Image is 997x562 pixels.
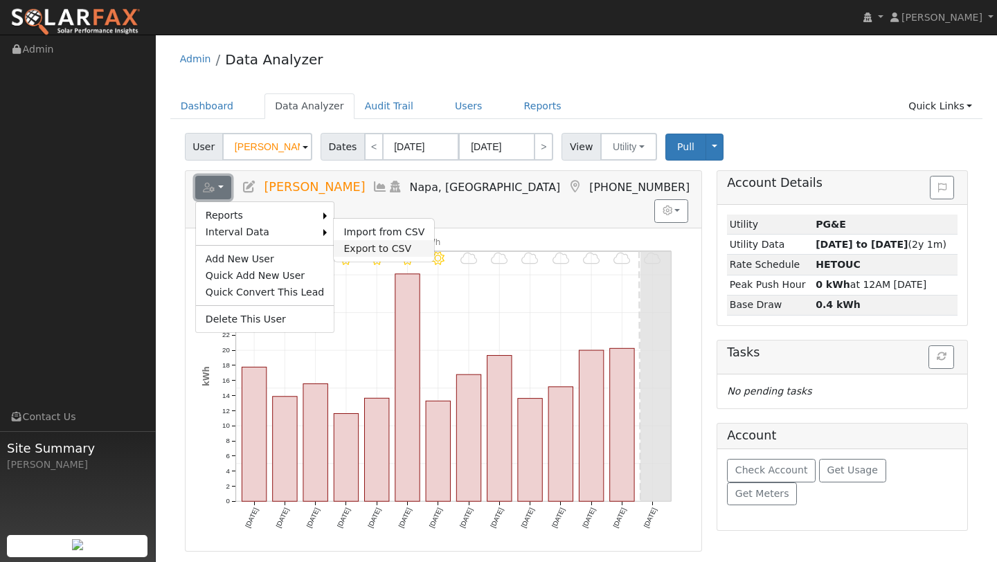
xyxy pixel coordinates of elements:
strong: [DATE] to [DATE] [816,239,908,250]
a: Login As (last Never) [388,180,403,194]
text: 10 [222,421,230,429]
a: Quick Links [898,93,982,119]
a: Interval Data [196,224,324,240]
button: Issue History [930,176,954,199]
span: Get Meters [735,488,789,499]
text: kWh [201,366,210,386]
h5: Account Details [727,176,958,190]
span: (2y 1m) [816,239,946,250]
text: 4 [226,467,230,475]
i: 9/13 - MostlyCloudy [583,252,600,265]
i: 9/14 - MostlyCloudy [613,252,630,265]
span: Get Usage [827,464,878,475]
td: Base Draw [727,295,813,315]
text: [DATE] [428,507,444,529]
text: [DATE] [397,507,413,529]
text: [DATE] [305,507,321,529]
text: 18 [222,361,230,369]
button: Pull [665,134,706,161]
text: [DATE] [244,507,260,529]
button: Get Usage [819,459,886,482]
text: 6 [226,452,229,460]
span: [PERSON_NAME] [901,12,982,23]
a: Reports [196,207,324,224]
span: [PHONE_NUMBER] [589,181,690,194]
text: Net Consumption 221 kWh [330,237,440,247]
text: 16 [222,377,230,384]
a: Reports [514,93,572,119]
i: 9/08 - MostlyClear [431,252,444,265]
text: 0 [226,498,230,505]
a: Quick Convert This Lead [196,284,334,300]
td: Peak Push Hour [727,275,813,295]
rect: onclick="" [487,356,512,502]
td: Rate Schedule [727,255,813,275]
a: Quick Add New User [196,267,334,284]
text: [DATE] [336,507,352,529]
i: 9/07 - Clear [401,252,414,265]
strong: X [816,259,861,270]
text: [DATE] [520,507,536,529]
text: 20 [222,346,230,354]
a: Multi-Series Graph [372,180,388,194]
i: 9/12 - MostlyCloudy [553,252,569,265]
text: [DATE] [612,507,628,529]
a: Data Analyzer [225,51,323,68]
rect: onclick="" [580,350,604,501]
td: at 12AM [DATE] [814,275,958,295]
span: Dates [321,133,365,161]
rect: onclick="" [395,274,420,502]
text: 2 [226,482,229,490]
span: Check Account [735,464,808,475]
button: Utility [600,133,657,161]
a: Audit Trail [354,93,424,119]
text: [DATE] [274,507,290,529]
a: Delete This User [196,311,334,327]
rect: onclick="" [610,348,634,501]
text: 22 [222,331,230,338]
i: 9/09 - Cloudy [460,252,477,265]
text: 8 [226,437,229,444]
text: 14 [222,392,230,399]
a: Data Analyzer [264,93,354,119]
a: Export to CSV [334,240,434,257]
rect: onclick="" [303,383,327,501]
a: Edit User (37046) [242,180,257,194]
td: Utility Data [727,235,813,255]
text: [DATE] [550,507,566,529]
h5: Account [727,428,776,442]
span: Site Summary [7,439,148,457]
span: [PERSON_NAME] [264,180,365,194]
i: 9/05 - Clear [339,252,352,265]
i: No pending tasks [727,386,811,397]
strong: 0.4 kWh [816,299,861,310]
button: Refresh [928,345,954,369]
rect: onclick="" [242,367,266,501]
rect: onclick="" [426,401,450,501]
rect: onclick="" [364,398,388,501]
button: Check Account [727,459,816,482]
input: Select a User [222,133,312,161]
text: [DATE] [581,507,597,529]
strong: ID: 17269791, authorized: 09/10/25 [816,219,846,230]
img: retrieve [72,539,83,550]
a: Map [567,180,582,194]
img: SolarFax [10,8,141,37]
span: View [562,133,601,161]
rect: onclick="" [548,387,573,502]
a: Add New User [196,251,334,267]
rect: onclick="" [273,397,297,502]
text: [DATE] [643,507,658,529]
a: Dashboard [170,93,244,119]
strong: 0 kWh [816,279,850,290]
h5: Tasks [727,345,958,360]
a: > [534,133,553,161]
text: [DATE] [458,507,474,529]
span: Pull [677,141,694,152]
div: [PERSON_NAME] [7,457,148,472]
rect: onclick="" [518,399,542,502]
i: 9/06 - Clear [370,252,384,265]
a: < [364,133,384,161]
i: 9/10 - MostlyCloudy [491,252,508,265]
a: Import from CSV [334,224,434,240]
